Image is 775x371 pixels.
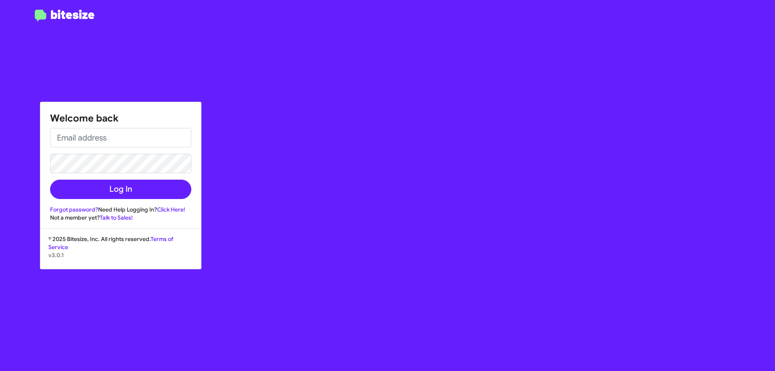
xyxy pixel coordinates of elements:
a: Talk to Sales! [100,214,133,221]
a: Click Here! [157,206,185,213]
button: Log In [50,180,191,199]
div: Need Help Logging In? [50,205,191,214]
div: Not a member yet? [50,214,191,222]
a: Forgot password? [50,206,98,213]
h1: Welcome back [50,112,191,125]
input: Email address [50,128,191,147]
p: v3.0.1 [48,251,193,259]
div: © 2025 Bitesize, Inc. All rights reserved. [40,235,201,269]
